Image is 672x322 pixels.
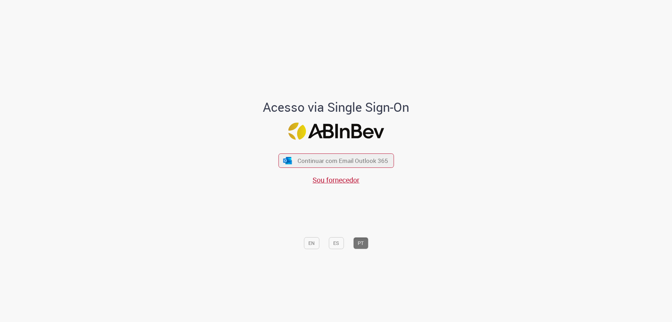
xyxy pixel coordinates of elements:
a: Sou fornecedor [313,175,359,185]
img: Logo ABInBev [288,123,384,140]
h1: Acesso via Single Sign-On [239,100,433,114]
img: ícone Azure/Microsoft 360 [283,157,293,164]
span: Continuar com Email Outlook 365 [297,157,388,165]
button: ES [329,237,344,249]
button: EN [304,237,319,249]
button: ícone Azure/Microsoft 360 Continuar com Email Outlook 365 [278,153,394,168]
button: PT [353,237,368,249]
